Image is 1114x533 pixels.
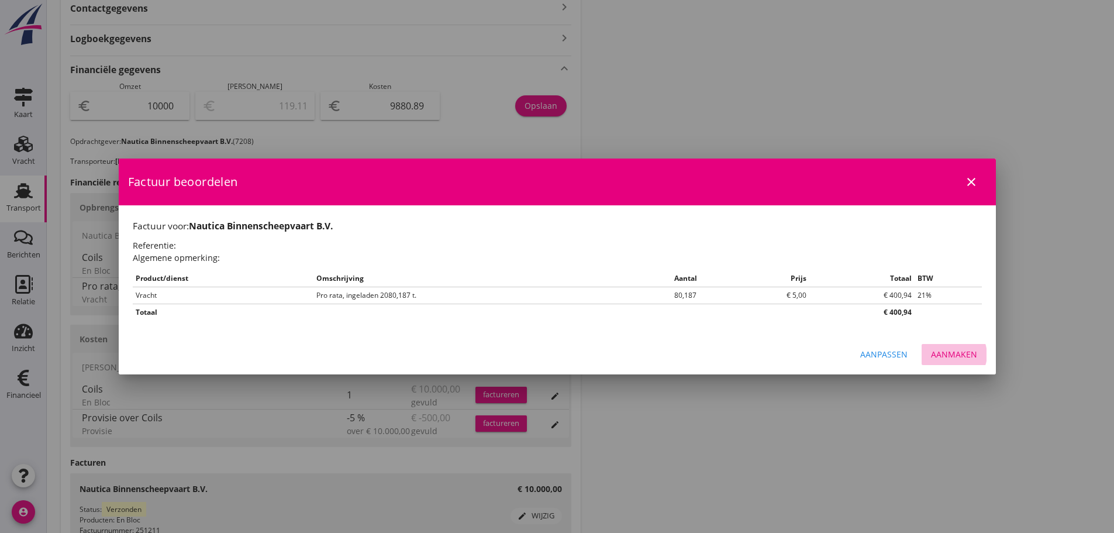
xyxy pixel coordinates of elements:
[851,344,917,365] button: Aanpassen
[915,287,982,304] td: 21%
[313,287,641,304] td: Pro rata, ingeladen 2080,187 t.
[915,270,982,287] th: BTW
[119,159,996,205] div: Factuur beoordelen
[964,175,978,189] i: close
[809,287,915,304] td: € 400,94
[809,270,915,287] th: Totaal
[641,287,730,304] td: 80,187
[809,304,915,321] th: € 400,94
[922,344,987,365] button: Aanmaken
[133,219,982,233] h1: Factuur voor:
[189,219,333,232] strong: Nautica Binnenscheepvaart B.V.
[133,304,810,321] th: Totaal
[641,270,730,287] th: Aantal
[133,270,314,287] th: Product/dienst
[133,287,314,304] td: Vracht
[313,270,641,287] th: Omschrijving
[730,287,809,304] td: € 5,00
[730,270,809,287] th: Prijs
[931,348,977,360] div: Aanmaken
[860,348,908,360] div: Aanpassen
[133,239,982,264] h2: Referentie: Algemene opmerking:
